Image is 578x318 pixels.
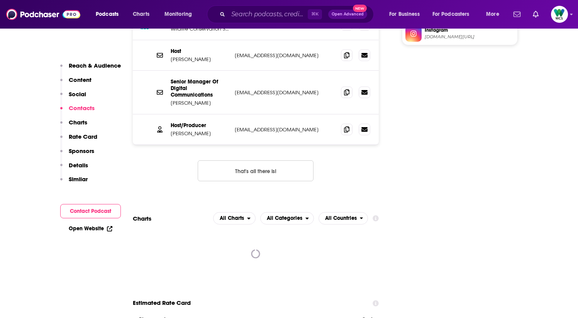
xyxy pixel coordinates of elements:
[60,147,94,162] button: Sponsors
[405,26,514,42] a: Instagram[DOMAIN_NAME][URL]
[60,90,86,105] button: Social
[60,204,121,218] button: Contact Podcast
[6,7,80,22] img: Podchaser - Follow, Share and Rate Podcasts
[235,126,335,133] p: [EMAIL_ADDRESS][DOMAIN_NAME]
[164,9,192,20] span: Monitoring
[353,5,367,12] span: New
[90,8,129,20] button: open menu
[427,8,481,20] button: open menu
[551,6,568,23] span: Logged in as WCS_Newsroom
[133,296,191,310] span: Estimated Rate Card
[481,8,509,20] button: open menu
[69,175,88,183] p: Similar
[551,6,568,23] button: Show profile menu
[69,133,97,140] p: Rate Card
[69,104,95,112] p: Contacts
[510,8,524,21] a: Show notifications dropdown
[432,9,470,20] span: For Podcasters
[319,212,368,224] button: open menu
[69,162,88,169] p: Details
[60,104,95,119] button: Contacts
[328,10,367,19] button: Open AdvancedNew
[171,122,229,129] p: Host/Producer
[332,12,364,16] span: Open Advanced
[69,62,121,69] p: Reach & Audience
[69,147,94,155] p: Sponsors
[96,9,119,20] span: Podcasts
[235,52,335,59] p: [EMAIL_ADDRESS][DOMAIN_NAME]
[220,216,244,221] span: All Charts
[171,78,229,98] p: Senior Manager Of Digital Communications
[235,89,335,96] p: [EMAIL_ADDRESS][DOMAIN_NAME]
[308,9,322,19] span: ⌘ K
[530,8,542,21] a: Show notifications dropdown
[133,215,151,222] h2: Charts
[60,119,87,133] button: Charts
[228,8,308,20] input: Search podcasts, credits, & more...
[325,216,357,221] span: All Countries
[171,48,229,54] p: Host
[128,8,154,20] a: Charts
[60,133,97,147] button: Rate Card
[213,212,256,224] h2: Platforms
[260,212,314,224] h2: Categories
[214,5,381,23] div: Search podcasts, credits, & more...
[486,9,499,20] span: More
[69,90,86,98] p: Social
[159,8,202,20] button: open menu
[171,26,229,32] p: Wildlife Conservation Society
[213,212,256,224] button: open menu
[171,130,229,137] p: [PERSON_NAME]
[384,8,429,20] button: open menu
[425,27,514,34] span: Instagram
[60,76,92,90] button: Content
[425,34,514,40] span: instagram.com/wcswildaudio
[198,160,314,181] button: Nothing here.
[267,216,302,221] span: All Categories
[60,162,88,176] button: Details
[260,212,314,224] button: open menu
[319,212,368,224] h2: Countries
[69,76,92,83] p: Content
[133,9,149,20] span: Charts
[60,62,121,76] button: Reach & Audience
[171,100,229,106] p: [PERSON_NAME]
[171,56,229,63] p: [PERSON_NAME]
[69,119,87,126] p: Charts
[69,225,112,232] a: Open Website
[60,175,88,190] button: Similar
[551,6,568,23] img: User Profile
[389,9,420,20] span: For Business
